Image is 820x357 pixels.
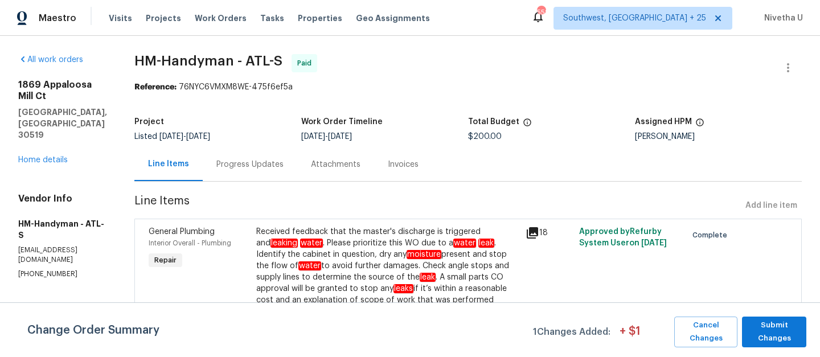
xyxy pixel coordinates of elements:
span: Visits [109,13,132,24]
span: Nivetha U [760,13,803,24]
em: leak [420,273,436,282]
em: leaks [393,284,413,293]
span: [DATE] [159,133,183,141]
h4: Vendor Info [18,193,107,204]
span: Submit Changes [748,319,801,345]
h5: [GEOGRAPHIC_DATA], [GEOGRAPHIC_DATA] 30519 [18,106,107,141]
span: [DATE] [301,133,325,141]
span: Repair [150,255,181,266]
div: Received feedback that the master's discharge is triggered and . Please prioritize this WO due to... [256,226,519,351]
h5: Total Budget [468,118,519,126]
button: Cancel Changes [674,317,737,347]
span: Complete [692,229,732,241]
div: 18 [526,226,572,240]
span: HM-Handyman - ATL-S [134,54,282,68]
span: Properties [298,13,342,24]
b: Reference: [134,83,177,91]
span: Cancel Changes [680,319,732,345]
span: 1 Changes Added: [533,321,610,347]
span: + $ 1 [620,326,641,347]
em: leaking [270,239,298,248]
div: 76NYC6VMXM8WE-475f6ef5a [134,81,802,93]
div: [PERSON_NAME] [635,133,802,141]
span: Work Orders [195,13,247,24]
span: Projects [146,13,181,24]
h5: Project [134,118,164,126]
span: General Plumbing [149,228,215,236]
em: moisture [407,250,441,259]
span: $200.00 [468,133,502,141]
span: The hpm assigned to this work order. [695,118,704,133]
em: water [300,239,323,248]
span: [DATE] [186,133,210,141]
h2: 1869 Appaloosa Mill Ct [18,79,107,102]
a: All work orders [18,56,83,64]
span: Approved by Refurby System User on [579,228,667,247]
span: The total cost of line items that have been proposed by Opendoor. This sum includes line items th... [523,118,532,133]
p: [EMAIL_ADDRESS][DOMAIN_NAME] [18,245,107,265]
h5: Assigned HPM [635,118,692,126]
h5: HM-Handyman - ATL-S [18,218,107,241]
div: Attachments [311,159,360,170]
span: Change Order Summary [27,317,159,347]
span: Line Items [134,195,741,216]
span: Paid [297,58,316,69]
span: [DATE] [641,239,667,247]
div: Line Items [148,158,189,170]
span: Tasks [260,14,284,22]
span: Geo Assignments [356,13,430,24]
em: leak [478,239,494,248]
em: water [298,261,321,270]
a: Home details [18,156,68,164]
div: Invoices [388,159,419,170]
span: Maestro [39,13,76,24]
span: Interior Overall - Plumbing [149,240,231,247]
div: 552 [537,7,545,18]
h5: Work Order Timeline [301,118,383,126]
p: [PHONE_NUMBER] [18,269,107,279]
span: - [301,133,352,141]
em: water [453,239,476,248]
button: Submit Changes [742,317,806,347]
span: Listed [134,133,210,141]
span: - [159,133,210,141]
span: [DATE] [328,133,352,141]
span: Southwest, [GEOGRAPHIC_DATA] + 25 [563,13,706,24]
div: Progress Updates [216,159,284,170]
